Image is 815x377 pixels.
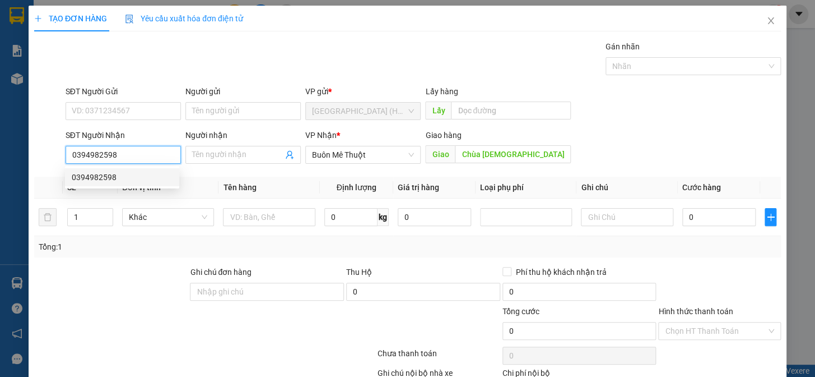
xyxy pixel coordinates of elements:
label: Gán nhãn [606,42,640,51]
input: Ghi Chú [581,208,673,226]
th: Ghi chú [576,177,677,199]
span: user-add [285,150,294,159]
span: plus [34,15,42,22]
div: [GEOGRAPHIC_DATA] (Hàng) [10,10,123,48]
span: Yêu cầu xuất hóa đơn điện tử [125,14,243,23]
input: Dọc đường [455,145,571,163]
span: Khác [129,209,207,226]
span: CC [129,59,143,71]
span: Phí thu hộ khách nhận trả [511,266,611,278]
span: Thu Hộ [346,268,372,277]
button: Close [755,6,786,37]
div: Người nhận [185,129,301,141]
span: VP Nhận [305,131,337,140]
label: Ghi chú đơn hàng [190,268,252,277]
th: Loại phụ phí [476,177,576,199]
input: Ghi chú đơn hàng [190,283,344,301]
button: plus [765,208,776,226]
div: SĐT Người Gửi [66,85,181,98]
div: Buôn Mê Thuột [131,10,227,36]
span: Tên hàng [223,183,256,192]
div: SĐT Người Nhận [66,129,181,141]
input: VD: Bàn, Ghế [223,208,315,226]
span: Nhận: [131,11,158,22]
input: Dọc đường [451,102,571,119]
div: Người gửi [185,85,301,98]
span: Gửi: [10,10,27,21]
span: Lấy [425,102,451,119]
span: Định lượng [337,183,376,192]
label: Hình thức thanh toán [658,307,733,316]
span: close [766,16,775,25]
span: plus [765,213,776,222]
img: icon [125,15,134,24]
div: 0947026000 [131,36,227,52]
span: SL [99,76,114,92]
span: Giá trị hàng [398,183,439,192]
span: Cước hàng [682,183,721,192]
span: Tổng cước [502,307,539,316]
div: VP gửi [305,85,421,98]
span: Lấy hàng [425,87,458,96]
span: Đà Nẵng (Hàng) [312,103,414,119]
span: TẠO ĐƠN HÀNG [34,14,107,23]
div: Chưa thanh toán [376,347,501,367]
div: 0394982598 [65,168,179,186]
div: Tổng: 1 [39,241,315,253]
div: 0394982598 [72,171,173,183]
input: 0 [398,208,471,226]
span: kg [378,208,389,226]
span: Buôn Mê Thuột [312,146,414,163]
span: Giao hàng [425,131,461,140]
span: Giao [425,145,455,163]
div: Tên hàng: kiện ( : 1 ) [10,77,227,91]
button: delete [39,208,57,226]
